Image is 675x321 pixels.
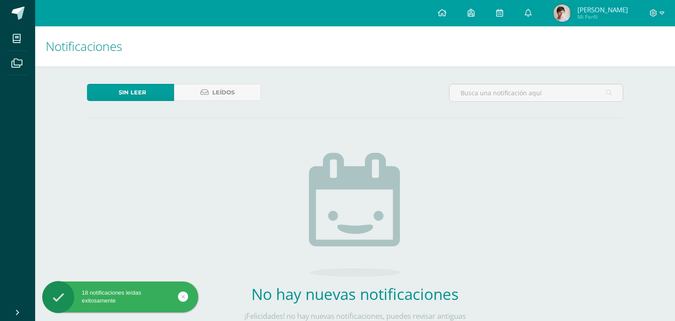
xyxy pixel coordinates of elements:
[225,284,485,304] h2: No hay nuevas notificaciones
[309,153,401,277] img: no_activities.png
[212,84,235,101] span: Leídos
[577,5,628,14] span: [PERSON_NAME]
[46,38,122,54] span: Notificaciones
[119,84,146,101] span: Sin leer
[577,13,628,21] span: Mi Perfil
[42,289,198,305] div: 18 notificaciones leídas exitosamente
[553,4,571,22] img: 8dbe78c588fc18eac20924e492a28903.png
[450,84,623,101] input: Busca una notificación aquí
[174,84,261,101] a: Leídos
[87,84,174,101] a: Sin leer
